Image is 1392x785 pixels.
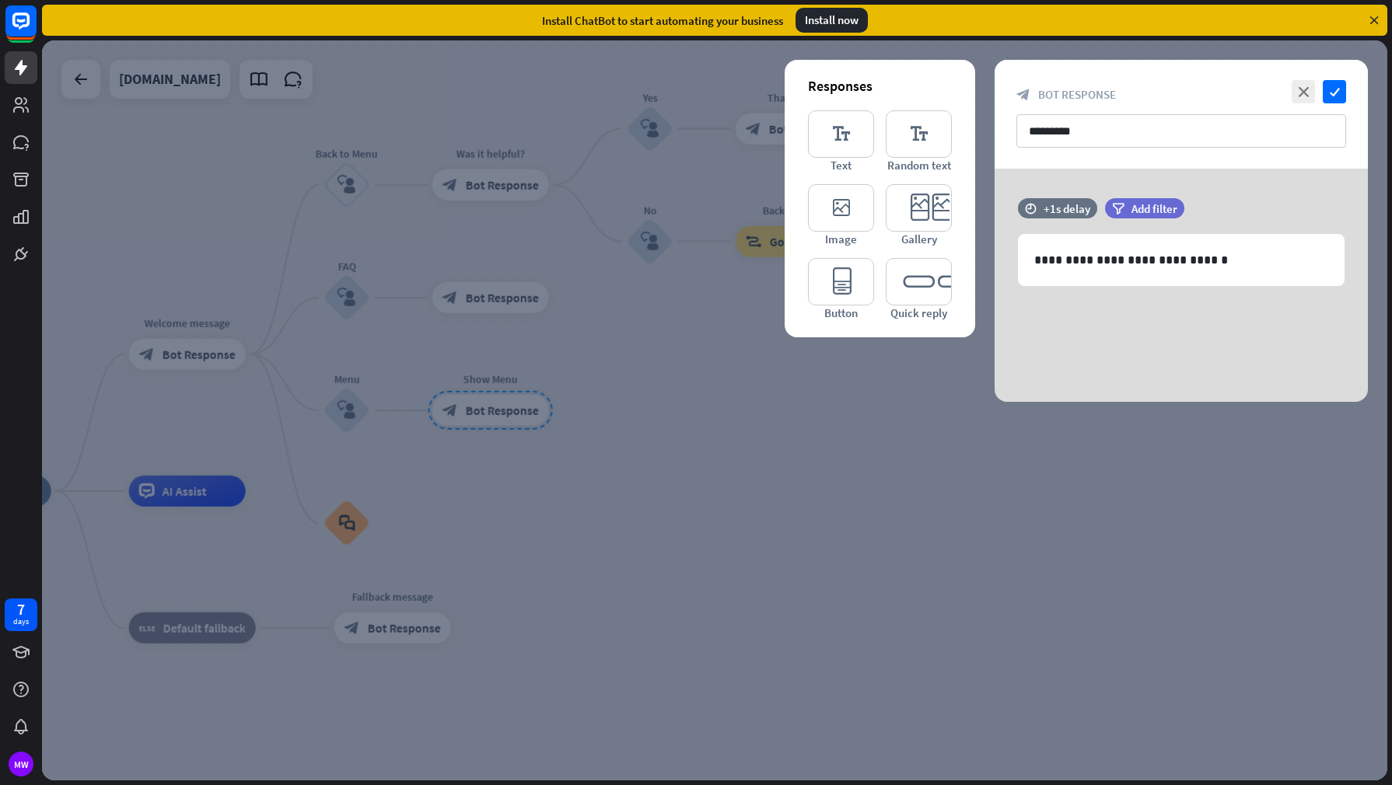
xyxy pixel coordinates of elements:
div: 7 [17,602,25,616]
a: 7 days [5,598,37,631]
div: Install ChatBot to start automating your business [542,13,783,28]
span: Add filter [1131,201,1177,216]
i: block_bot_response [1016,88,1030,102]
button: Open LiveChat chat widget [12,6,59,53]
div: MW [9,752,33,776]
div: +1s delay [1044,201,1090,216]
i: time [1025,203,1037,214]
div: Install now [796,8,868,33]
i: filter [1112,203,1124,215]
span: Bot Response [1038,87,1116,102]
div: days [13,616,29,627]
i: close [1292,80,1315,103]
i: check [1323,80,1346,103]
